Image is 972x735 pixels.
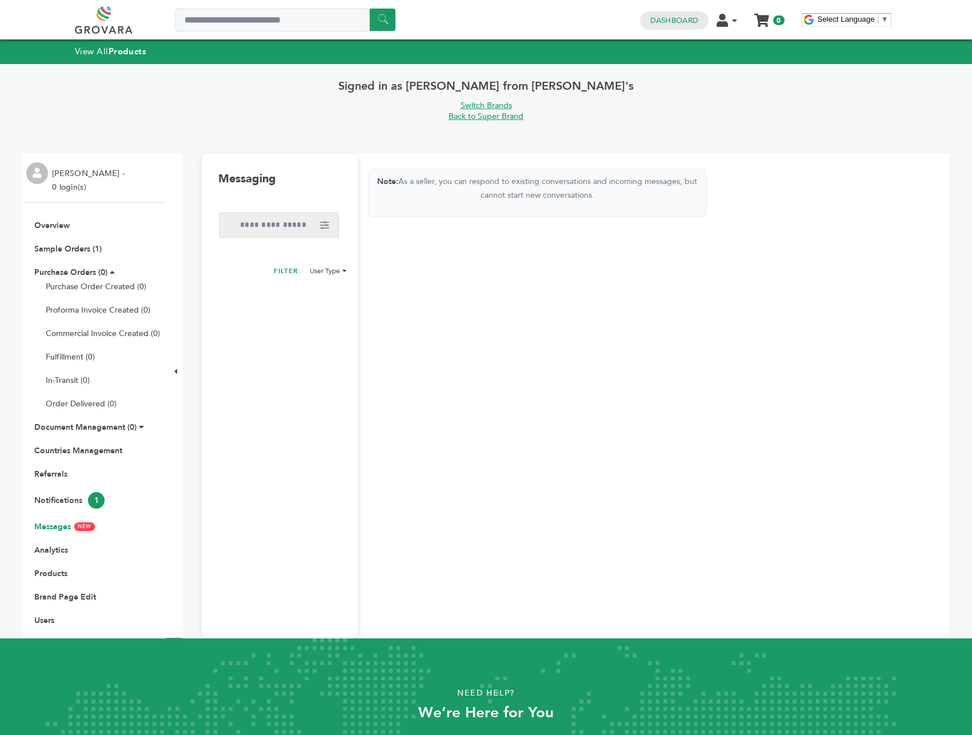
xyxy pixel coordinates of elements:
[46,351,95,362] a: Fulfillment (0)
[377,176,398,187] strong: Note:
[881,15,889,23] span: ▼
[34,521,95,532] a: MessagesNEW
[650,15,698,26] a: Dashboard
[34,568,67,579] a: Products
[310,266,347,275] li: User Type
[274,266,301,279] h2: FILTER:
[818,15,875,23] span: Select Language
[34,445,122,456] a: Countries Management
[34,220,70,231] a: Overview
[418,702,554,723] strong: We’re Here for You
[46,328,160,339] a: Commercial Invoice Created (0)
[34,243,102,254] a: Sample Orders (1)
[878,15,878,23] span: ​
[46,375,90,386] a: In-Transit (0)
[818,15,889,23] a: Select Language​
[34,267,107,278] a: Purchase Orders (0)
[46,398,117,409] a: Order Delivered (0)
[75,46,147,57] a: View AllProducts
[34,422,137,433] a: Document Management (0)
[34,495,105,506] a: Notifications1
[219,213,339,238] input: Search messages
[369,175,706,202] p: As a seller, you can respond to existing conversations and incoming messages, but cannot start ne...
[218,171,276,186] h1: Messaging
[34,469,67,480] a: Referrals
[52,167,127,194] li: [PERSON_NAME] - 0 login(s)
[109,46,146,57] strong: Products
[175,9,395,31] input: Search a product or brand...
[34,615,54,626] a: Users
[74,522,95,531] span: NEW
[49,685,923,702] p: Need Help?
[46,281,146,292] a: Purchase Order Created (0)
[461,100,512,111] a: Switch Brands
[26,162,48,184] img: profile.png
[88,492,105,509] span: 1
[338,78,634,94] span: Signed in as [PERSON_NAME] from [PERSON_NAME]'s
[755,10,768,22] a: My Cart
[34,592,96,602] a: Brand Page Edit
[34,545,68,556] a: Analytics
[449,111,523,122] a: Back to Super Brand
[773,15,784,25] span: 0
[46,305,150,315] a: Proforma Invoice Created (0)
